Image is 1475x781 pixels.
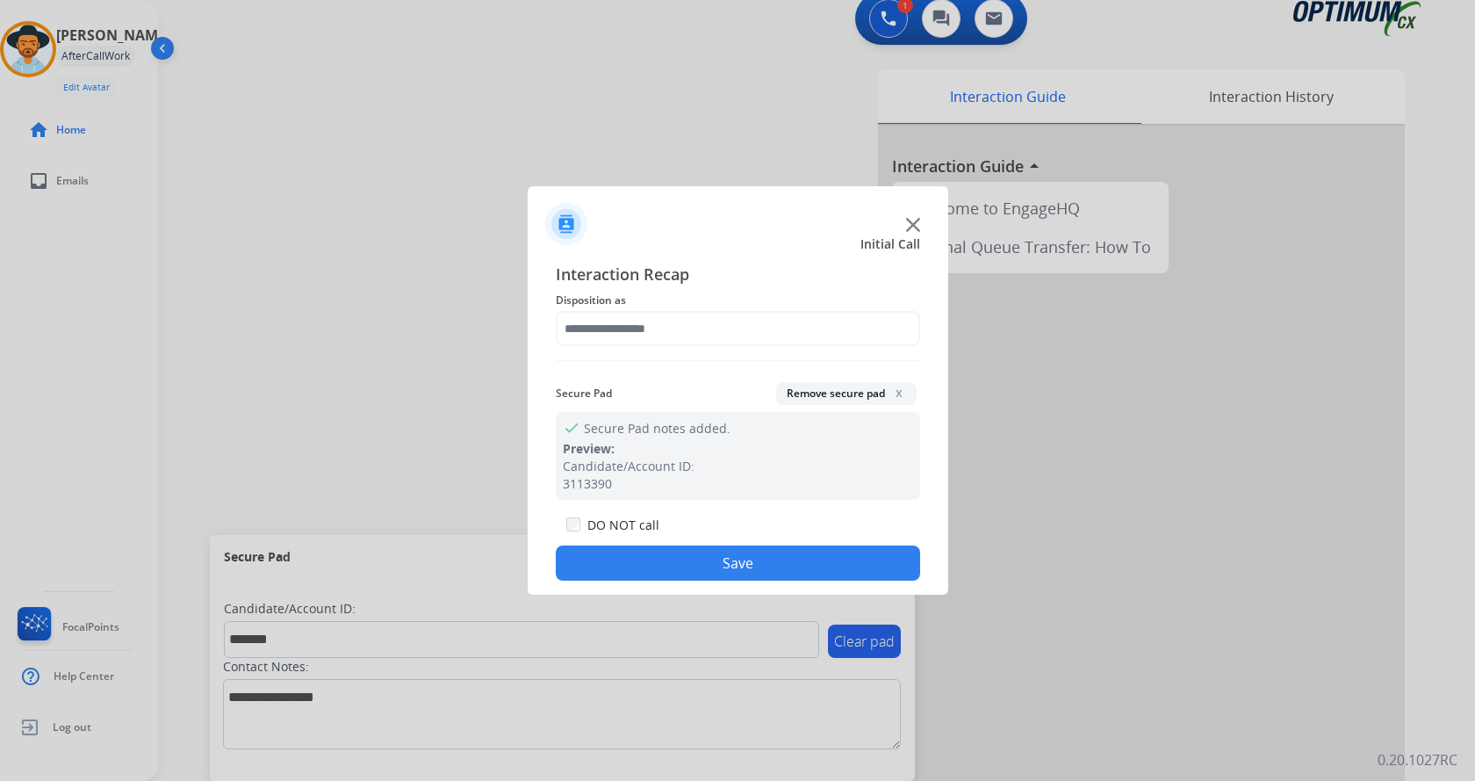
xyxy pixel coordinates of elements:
[1378,749,1457,770] p: 0.20.1027RC
[545,203,587,245] img: contactIcon
[860,235,920,253] span: Initial Call
[776,382,917,405] button: Remove secure padx
[563,419,577,433] mat-icon: check
[892,386,906,400] span: x
[556,383,612,404] span: Secure Pad
[556,290,920,311] span: Disposition as
[563,458,913,493] div: Candidate/Account ID: 3113390
[556,360,920,361] img: contact-recap-line.svg
[556,546,920,581] button: Save
[556,262,920,290] span: Interaction Recap
[556,412,920,500] div: Secure Pad notes added.
[563,440,615,457] span: Preview:
[587,517,659,534] label: DO NOT call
